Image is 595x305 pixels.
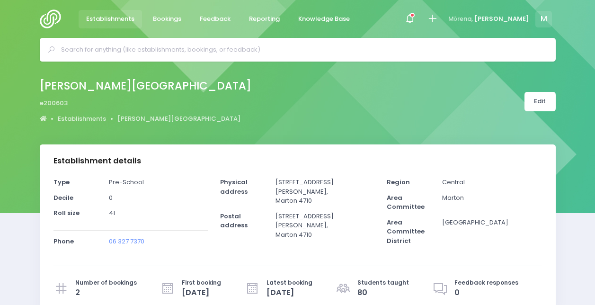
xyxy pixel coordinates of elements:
[86,14,134,24] span: Establishments
[357,287,409,298] span: 80
[266,278,312,287] span: Latest booking
[474,14,529,24] span: [PERSON_NAME]
[448,14,473,24] span: Mōrena,
[275,212,375,240] p: [STREET_ADDRESS][PERSON_NAME], Marton 4710
[53,193,73,202] strong: Decile
[241,10,288,28] a: Reporting
[182,287,221,298] span: [DATE]
[200,14,231,24] span: Feedback
[117,114,240,124] a: [PERSON_NAME][GEOGRAPHIC_DATA]
[75,278,137,287] span: Number of bookings
[53,178,70,187] strong: Type
[58,114,106,124] a: Establishments
[109,178,208,187] p: Pre-School
[61,43,542,57] input: Search for anything (like establishments, bookings, or feedback)
[291,10,358,28] a: Knowledge Base
[266,287,312,298] span: [DATE]
[387,178,410,187] strong: Region
[53,237,74,246] strong: Phone
[40,99,68,108] span: e200603
[145,10,189,28] a: Bookings
[442,193,542,203] p: Marton
[182,278,221,287] span: First booking
[109,193,208,203] p: 0
[454,278,518,287] span: Feedback responses
[79,10,142,28] a: Establishments
[387,218,425,245] strong: Area Committee District
[220,178,248,196] strong: Physical address
[535,11,552,27] span: M
[298,14,350,24] span: Knowledge Base
[387,193,425,212] strong: Area Committee
[442,218,542,227] p: [GEOGRAPHIC_DATA]
[220,212,248,230] strong: Postal address
[40,80,251,92] h2: [PERSON_NAME][GEOGRAPHIC_DATA]
[75,287,137,298] span: 2
[357,278,409,287] span: Students taught
[109,237,144,246] a: 06 327 7370
[53,208,80,217] strong: Roll size
[109,208,208,218] p: 41
[524,92,556,111] a: Edit
[153,14,181,24] span: Bookings
[40,9,67,28] img: Logo
[249,14,280,24] span: Reporting
[53,156,141,166] h3: Establishment details
[192,10,239,28] a: Feedback
[442,178,542,187] p: Central
[275,178,375,206] p: [STREET_ADDRESS][PERSON_NAME], Marton 4710
[454,287,518,298] span: 0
